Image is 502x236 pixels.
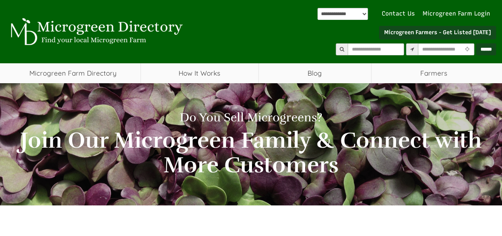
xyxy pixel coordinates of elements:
a: Blog [259,63,371,83]
a: Microgreen Farmers - Get Listed [DATE] [379,26,496,39]
select: ভাষা অনুবাদ উইজেট [317,8,368,20]
span: Farmers [371,63,496,83]
a: How It Works [141,63,259,83]
a: Contact Us [378,10,419,18]
h2: Join Our Microgreen Family & Connect with More Customers [12,128,490,177]
a: Microgreen Farm Directory [6,63,140,83]
div: দ্বারা পরিচালিত [317,8,368,20]
img: Microgreen Directory [6,18,185,46]
a: Microgreen Farm Login [423,10,494,18]
h1: Do You Sell Microgreens? [12,111,490,124]
i: Use Current Location [463,47,471,52]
